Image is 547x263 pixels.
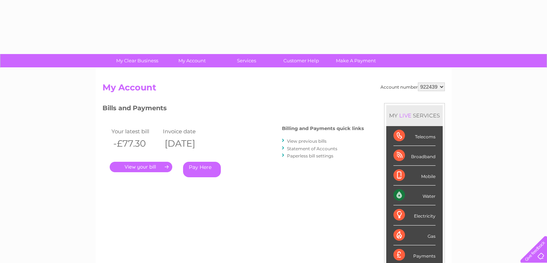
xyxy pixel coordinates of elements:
[110,136,161,151] th: -£77.30
[183,162,221,177] a: Pay Here
[393,166,436,186] div: Mobile
[287,153,333,159] a: Paperless bill settings
[326,54,386,67] a: Make A Payment
[161,136,213,151] th: [DATE]
[380,83,445,91] div: Account number
[393,186,436,205] div: Water
[282,126,364,131] h4: Billing and Payments quick links
[110,126,161,136] td: Your latest bill
[110,162,172,172] a: .
[386,105,443,126] div: MY SERVICES
[287,146,337,151] a: Statement of Accounts
[102,83,445,96] h2: My Account
[102,103,364,116] h3: Bills and Payments
[162,54,222,67] a: My Account
[393,146,436,166] div: Broadband
[161,126,213,136] td: Invoice date
[217,54,276,67] a: Services
[393,126,436,146] div: Telecoms
[108,54,167,67] a: My Clear Business
[393,226,436,245] div: Gas
[398,112,413,119] div: LIVE
[272,54,331,67] a: Customer Help
[393,205,436,225] div: Electricity
[287,138,327,144] a: View previous bills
